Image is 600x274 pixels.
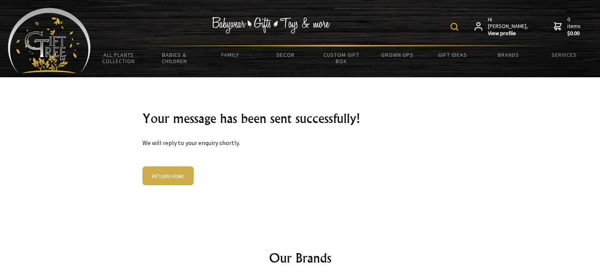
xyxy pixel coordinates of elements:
a: Gift Ideas [425,47,480,63]
strong: $0.00 [567,30,582,37]
strong: View profile [488,30,529,37]
a: Brands [481,47,536,63]
h2: Our Brands [67,248,534,267]
a: Hi [PERSON_NAME],View profile [475,16,529,37]
span: 0 items [567,16,582,37]
img: Babyware - Gifts - Toys and more... [8,8,91,73]
a: Babies & Children [146,47,202,69]
div: We will reply to your enquiry shortly. [136,77,464,217]
a: 0 items$0.00 [554,16,582,37]
img: product search [450,23,458,31]
a: Custom Gift Box [314,47,369,69]
img: Babywear - Gifts - Toys & more [211,17,330,34]
h2: Your message has been sent successfully! [142,109,458,128]
a: Family [202,47,258,63]
a: RETURN HOME [142,166,194,185]
a: Services [536,47,592,63]
a: All Plants Collection [91,47,146,69]
span: Hi [PERSON_NAME], [488,16,529,37]
a: Grown Ups [369,47,425,63]
a: Decor [258,47,314,63]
